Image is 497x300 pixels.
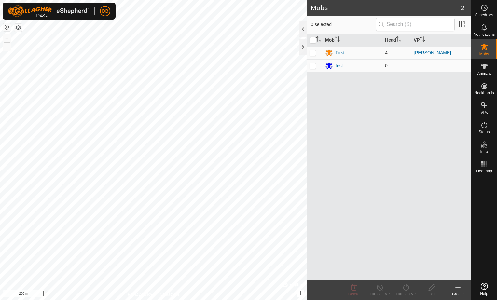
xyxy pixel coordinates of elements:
span: VPs [480,111,488,115]
span: DB [102,8,108,15]
span: 4 [385,50,388,55]
span: 0 [385,63,388,68]
td: - [411,59,471,72]
p-sorticon: Activate to sort [335,37,340,43]
th: Head [382,34,411,47]
span: Status [478,130,490,134]
div: First [336,49,344,56]
div: Edit [419,291,445,297]
span: 2 [461,3,464,13]
a: Help [471,280,497,298]
div: Create [445,291,471,297]
th: Mob [323,34,382,47]
th: VP [411,34,471,47]
button: Reset Map [3,23,11,31]
p-sorticon: Activate to sort [316,37,321,43]
button: Map Layers [14,24,22,32]
span: Neckbands [474,91,494,95]
span: Mobs [479,52,489,56]
div: Turn Off VP [367,291,393,297]
button: + [3,34,11,42]
p-sorticon: Activate to sort [420,37,425,43]
div: test [336,62,343,69]
span: Help [480,292,488,296]
span: Schedules [475,13,493,17]
a: Contact Us [160,292,179,297]
span: Infra [480,150,488,154]
img: Gallagher Logo [8,5,89,17]
button: – [3,43,11,50]
span: Notifications [474,33,495,36]
button: i [297,290,304,297]
h2: Mobs [311,4,461,12]
span: Animals [477,72,491,75]
a: [PERSON_NAME] [414,50,451,55]
span: Heatmap [476,169,492,173]
span: Delete [348,292,360,296]
span: 0 selected [311,21,376,28]
div: Turn On VP [393,291,419,297]
a: Privacy Policy [128,292,152,297]
p-sorticon: Activate to sort [396,37,401,43]
input: Search (S) [376,18,455,31]
span: i [300,291,301,296]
